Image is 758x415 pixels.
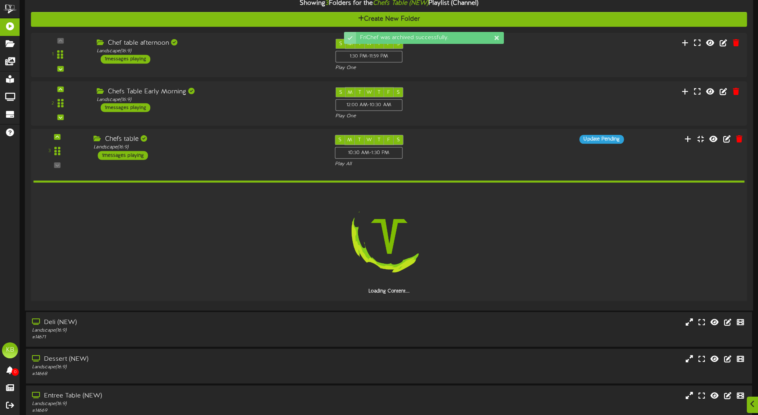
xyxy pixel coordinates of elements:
[335,51,402,62] div: 1:30 PM - 11:59 PM
[368,289,409,294] strong: Loading Content...
[32,407,322,414] div: # 14669
[378,90,380,95] span: T
[358,41,361,47] span: T
[335,161,503,168] div: Play All
[378,138,380,143] span: T
[97,39,323,48] div: Chef table afternoon
[97,97,323,103] div: Landscape ( 16:9 )
[32,318,322,327] div: Deli (NEW)
[339,90,342,95] span: S
[366,41,372,47] span: W
[335,147,402,159] div: 10:30 AM - 1:30 PM
[493,34,500,42] div: Dismiss this notification
[348,41,352,47] span: M
[32,371,322,377] div: # 14668
[97,48,323,55] div: Landscape ( 16:9 )
[32,355,322,364] div: Dessert (NEW)
[366,138,372,143] span: W
[335,64,502,71] div: Play One
[387,90,390,95] span: F
[356,32,504,44] div: FriChef was archived successfully.
[397,90,400,95] span: S
[31,12,747,27] button: Create New Folder
[358,138,361,143] span: T
[347,138,352,143] span: M
[101,103,150,112] div: 1 messages playing
[32,327,322,334] div: Landscape ( 16:9 )
[94,135,322,144] div: Chefs table
[32,391,322,401] div: Entree Table (NEW)
[387,138,390,143] span: F
[101,55,150,63] div: 1 messages playing
[335,113,502,120] div: Play One
[12,368,19,376] span: 0
[358,90,361,95] span: T
[338,138,341,143] span: S
[32,364,322,371] div: Landscape ( 16:9 )
[348,90,352,95] span: M
[337,185,441,288] img: loading-spinner-3.png
[339,41,342,47] span: S
[579,135,624,144] div: Update Pending
[32,334,322,341] div: # 14671
[94,144,322,151] div: Landscape ( 16:9 )
[387,41,390,47] span: F
[366,90,372,95] span: W
[2,342,18,358] div: KB
[97,87,323,97] div: Chefs Table Early Morning
[397,41,400,47] span: S
[335,99,402,111] div: 12:00 AM - 10:30 AM
[32,401,322,407] div: Landscape ( 16:9 )
[378,41,380,47] span: T
[397,138,400,143] span: S
[98,151,148,160] div: 1 messages playing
